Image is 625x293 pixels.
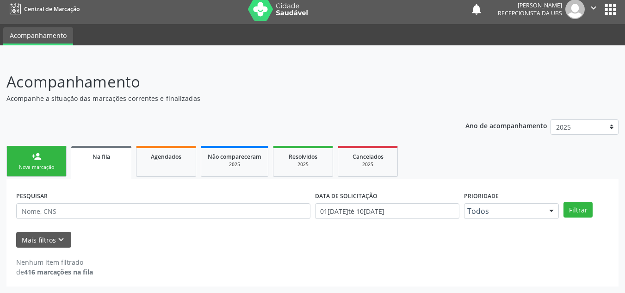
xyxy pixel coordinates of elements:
i:  [588,3,599,13]
span: Recepcionista da UBS [498,9,562,17]
span: Na fila [93,153,110,161]
input: Nome, CNS [16,203,310,219]
span: Cancelados [353,153,384,161]
div: 2025 [208,161,261,168]
label: DATA DE SOLICITAÇÃO [315,189,377,203]
div: person_add [31,151,42,162]
span: Todos [467,206,540,216]
span: Não compareceram [208,153,261,161]
p: Acompanhe a situação das marcações correntes e finalizadas [6,94,435,103]
div: Nova marcação [13,164,60,171]
strong: 416 marcações na fila [24,268,93,276]
div: 2025 [280,161,326,168]
input: Selecione um intervalo [315,203,460,219]
i: keyboard_arrow_down [56,235,66,245]
p: Acompanhamento [6,70,435,94]
button: notifications [470,3,483,16]
span: Resolvidos [289,153,317,161]
label: Prioridade [464,189,499,203]
button: apps [602,1,619,18]
p: Ano de acompanhamento [465,119,547,131]
div: de [16,267,93,277]
div: [PERSON_NAME] [498,1,562,9]
span: Agendados [151,153,181,161]
button: Filtrar [563,202,593,218]
a: Acompanhamento [3,27,73,45]
a: Central de Marcação [6,1,80,17]
span: Central de Marcação [24,5,80,13]
label: PESQUISAR [16,189,48,203]
div: Nenhum item filtrado [16,257,93,267]
div: 2025 [345,161,391,168]
button: Mais filtroskeyboard_arrow_down [16,232,71,248]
